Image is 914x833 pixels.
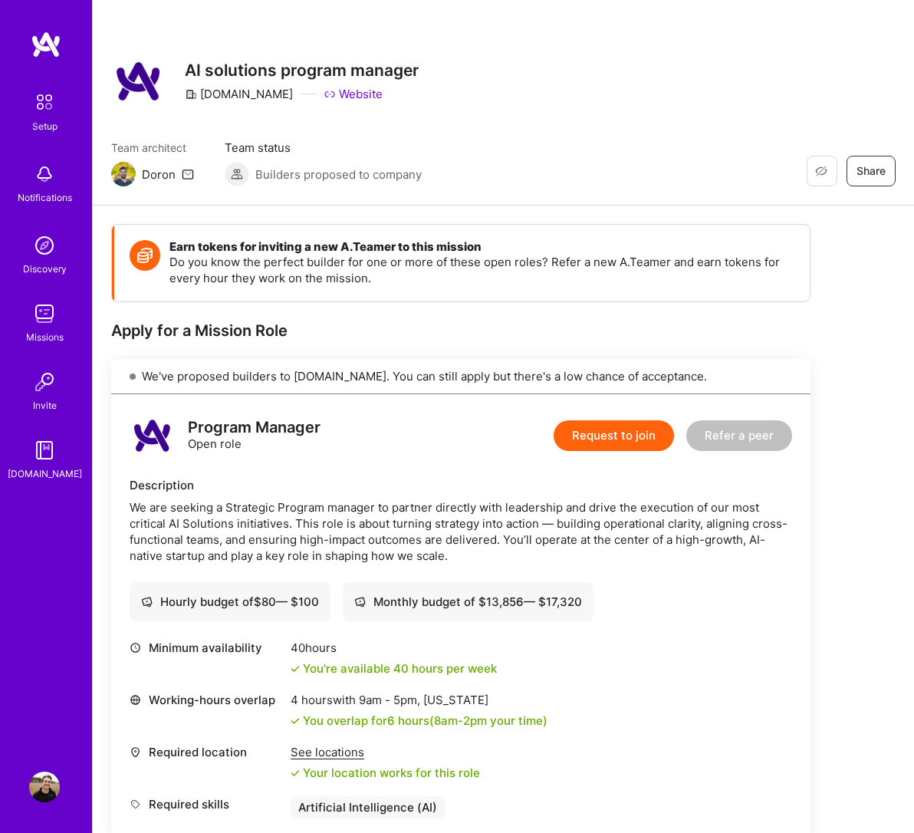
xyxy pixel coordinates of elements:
[18,189,72,206] div: Notifications
[169,254,794,286] p: Do you know the perfect builder for one or more of these open roles? Refer a new A.Teamer and ear...
[28,86,61,118] img: setup
[130,642,141,654] i: icon Clock
[291,716,300,726] i: icon Check
[29,230,60,261] img: discovery
[354,594,582,610] div: Monthly budget of $ 13,856 — $ 17,320
[130,640,283,656] div: Minimum availability
[354,596,366,607] i: icon Cash
[291,744,480,760] div: See locations
[303,713,547,729] div: You overlap for 6 hours ( your time)
[291,796,445,818] div: Artificial Intelligence (AI)
[8,466,82,482] div: [DOMAIN_NAME]
[111,54,166,109] img: Company Logo
[141,594,319,610] div: Hourly budget of $ 80 — $ 100
[815,165,827,177] i: icon EyeClosed
[188,420,321,452] div: Open role
[291,692,547,708] div: 4 hours with [US_STATE]
[130,744,283,760] div: Required location
[130,240,160,271] img: Token icon
[291,660,497,677] div: You're available 40 hours per week
[188,420,321,436] div: Program Manager
[142,166,176,183] div: Doron
[29,367,60,397] img: Invite
[291,664,300,673] i: icon Check
[324,86,383,102] a: Website
[111,359,810,394] div: We've proposed builders to [DOMAIN_NAME]. You can still apply but there's a low chance of accepta...
[111,162,136,186] img: Team Architect
[130,477,792,493] div: Description
[29,435,60,466] img: guide book
[130,499,792,564] div: We are seeking a Strategic Program manager to partner directly with leadership and drive the exec...
[111,321,810,341] div: Apply for a Mission Role
[856,163,886,179] span: Share
[291,640,497,656] div: 40 hours
[185,61,419,80] h3: AI solutions program manager
[185,88,197,100] i: icon CompanyGray
[130,694,141,706] i: icon World
[130,413,176,459] img: logo
[130,746,141,758] i: icon Location
[686,420,792,451] button: Refer a peer
[225,162,249,186] img: Builders proposed to company
[847,156,896,186] button: Share
[130,692,283,708] div: Working-hours overlap
[356,693,423,707] span: 9am - 5pm ,
[141,596,153,607] i: icon Cash
[32,118,58,134] div: Setup
[29,772,60,802] img: User Avatar
[225,140,422,156] span: Team status
[130,796,283,812] div: Required skills
[291,769,300,778] i: icon Check
[33,397,57,413] div: Invite
[255,166,422,183] span: Builders proposed to company
[23,261,67,277] div: Discovery
[185,86,293,102] div: [DOMAIN_NAME]
[31,31,61,58] img: logo
[130,798,141,810] i: icon Tag
[26,329,64,345] div: Missions
[111,140,194,156] span: Team architect
[291,765,480,781] div: Your location works for this role
[29,298,60,329] img: teamwork
[29,159,60,189] img: bell
[554,420,674,451] button: Request to join
[182,168,194,180] i: icon Mail
[169,240,794,254] h4: Earn tokens for inviting a new A.Teamer to this mission
[434,713,487,728] span: 8am - 2pm
[25,772,64,802] a: User Avatar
